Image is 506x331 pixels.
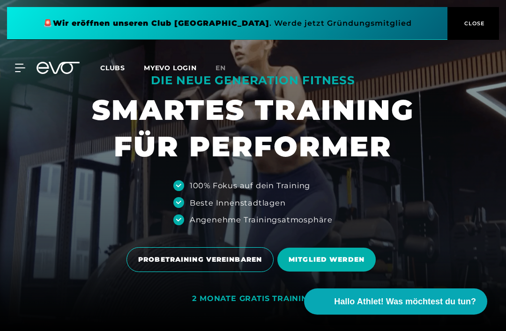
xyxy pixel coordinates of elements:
a: PROBETRAINING VEREINBAREN [126,240,277,279]
span: PROBETRAINING VEREINBAREN [138,255,262,265]
button: Hallo Athlet! Was möchtest du tun? [304,288,487,315]
button: CLOSE [447,7,499,40]
span: en [216,64,226,72]
div: 100% Fokus auf dein Training [190,180,310,191]
a: Clubs [100,63,144,72]
div: Angenehme Trainingsatmosphäre [190,214,333,225]
span: CLOSE [462,19,485,28]
span: Clubs [100,64,125,72]
span: Hallo Athlet! Was möchtest du tun? [334,295,476,308]
a: MITGLIED WERDEN [277,241,379,279]
a: MYEVO LOGIN [144,64,197,72]
div: 2 MONATE GRATIS TRAINING [192,294,313,304]
h1: SMARTES TRAINING FÜR PERFORMER [92,92,414,165]
a: en [216,63,237,74]
div: Beste Innenstadtlagen [190,197,286,208]
span: MITGLIED WERDEN [289,255,365,265]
